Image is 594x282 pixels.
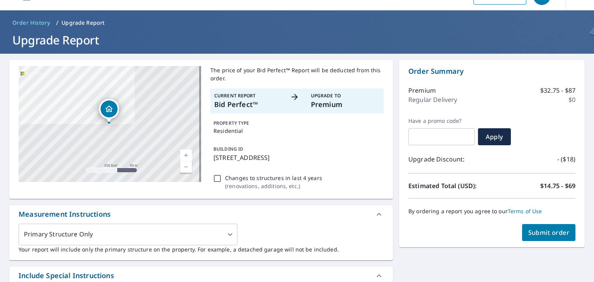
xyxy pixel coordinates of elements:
[408,95,457,104] p: Regular Delivery
[213,146,243,152] p: BUILDING ID
[180,149,192,161] a: Current Level 17, Zoom In
[508,207,542,215] a: Terms of Use
[213,153,381,162] p: [STREET_ADDRESS]
[408,86,436,95] p: Premium
[180,161,192,173] a: Current Level 17, Zoom Out
[61,19,104,27] p: Upgrade Report
[19,270,114,281] div: Include Special Instructions
[9,32,585,48] h1: Upgrade Report
[225,174,322,182] p: Changes to structures in last 4 years
[99,99,119,123] div: Dropped pin, building 1, Residential property, 34503 E 101st St S Coweta, OK 74429
[19,245,384,253] p: Your report will include only the primary structure on the property. For example, a detached gara...
[213,127,381,135] p: Residential
[540,86,575,95] p: $32.75 - $87
[210,66,384,82] p: The price of your Bid Perfect™ Report will be deducted from this order.
[408,155,492,164] p: Upgrade Discount:
[311,99,380,110] p: Premium
[9,17,53,29] a: Order History
[19,209,111,219] div: Measurement Instructions
[484,133,505,141] span: Apply
[568,95,575,104] p: $0
[9,205,393,224] div: Measurement Instructions
[408,117,475,124] label: Have a promo code?
[408,66,575,76] p: Order Summary
[214,92,283,99] p: Current Report
[408,208,575,215] p: By ordering a report you agree to our
[214,99,283,110] p: Bid Perfect™
[12,19,50,27] span: Order History
[9,17,585,29] nav: breadcrumb
[540,181,575,190] p: $14.75 - $69
[311,92,380,99] p: Upgrade To
[56,18,58,27] li: /
[478,128,511,145] button: Apply
[408,181,492,190] p: Estimated Total (USD):
[225,182,322,190] p: ( renovations, additions, etc. )
[557,155,575,164] p: - ($18)
[528,228,570,237] span: Submit order
[19,224,237,245] div: Primary Structure Only
[522,224,576,241] button: Submit order
[213,120,381,127] p: PROPERTY TYPE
